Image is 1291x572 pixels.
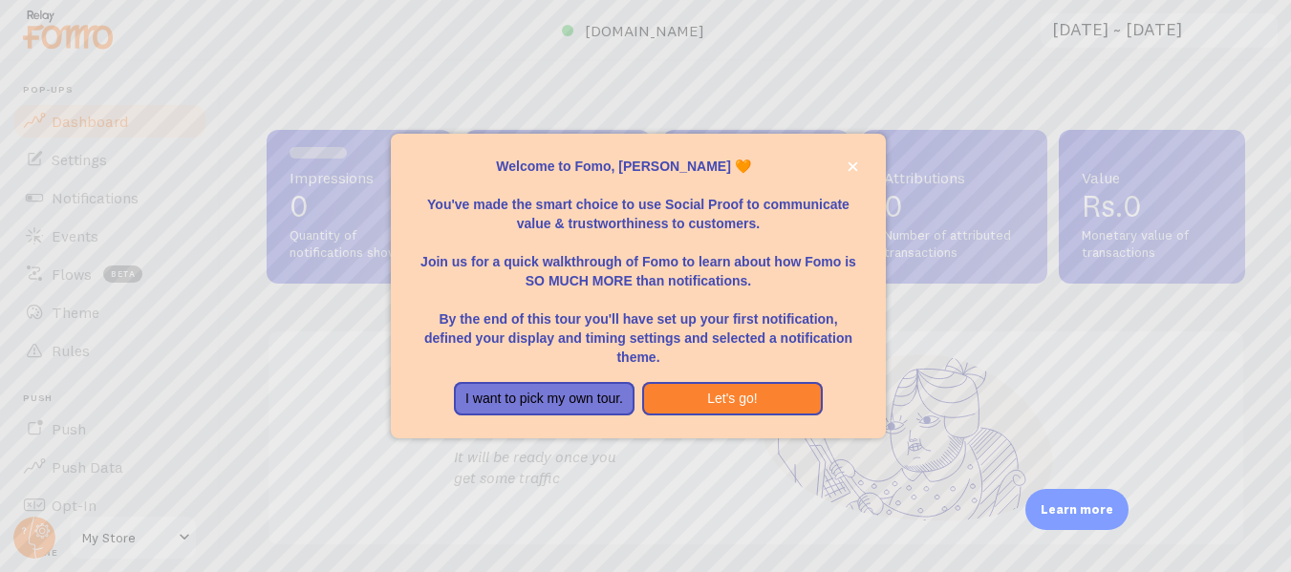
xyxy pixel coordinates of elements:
[642,382,823,416] button: Let's go!
[391,134,886,439] div: Welcome to Fomo, Usama iqbal 🧡You&amp;#39;ve made the smart choice to use Social Proof to communi...
[454,382,635,416] button: I want to pick my own tour.
[1025,489,1129,530] div: Learn more
[1041,500,1113,519] p: Learn more
[843,157,863,177] button: close,
[414,176,863,233] p: You've made the smart choice to use Social Proof to communicate value & trustworthiness to custom...
[414,290,863,367] p: By the end of this tour you'll have set up your first notification, defined your display and timi...
[414,157,863,176] p: Welcome to Fomo, [PERSON_NAME] 🧡
[414,233,863,290] p: Join us for a quick walkthrough of Fomo to learn about how Fomo is SO MUCH MORE than notifications.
